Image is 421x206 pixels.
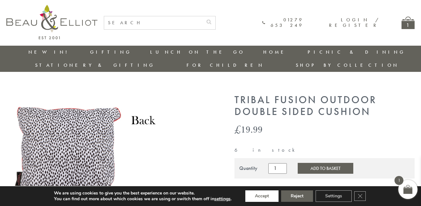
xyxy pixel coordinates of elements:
span: 1 [394,176,403,185]
input: Product quantity [268,163,287,173]
button: Reject [281,190,313,202]
a: Picnic & Dining [308,49,405,55]
bdi: 19.99 [234,123,263,136]
button: Settings [316,190,352,202]
h1: Tribal Fusion Outdoor Double Sided Cushion [234,94,415,118]
a: 01279 653 249 [262,17,303,28]
a: Shop by collection [296,62,399,68]
div: Quantity [239,165,257,171]
input: SEARCH [104,16,203,29]
p: We are using cookies to give you the best experience on our website. [54,190,232,196]
a: Gifting [90,49,132,55]
a: Stationery & Gifting [35,62,155,68]
button: Add to Basket [298,163,353,174]
button: Close GDPR Cookie Banner [354,191,366,201]
button: Accept [245,190,279,202]
a: New in! [28,49,71,55]
a: 1 [402,17,415,29]
img: logo [6,5,97,39]
a: For Children [187,62,264,68]
iframe: Secure express checkout frame [233,182,324,198]
p: 6 in stock [234,147,415,153]
span: £ [234,123,241,136]
iframe: Secure express checkout frame [325,182,416,198]
a: Lunch On The Go [150,49,245,55]
button: settings [214,196,231,202]
a: Login / Register [329,17,379,28]
p: You can find out more about which cookies we are using or switch them off in . [54,196,232,202]
a: Home [263,49,289,55]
